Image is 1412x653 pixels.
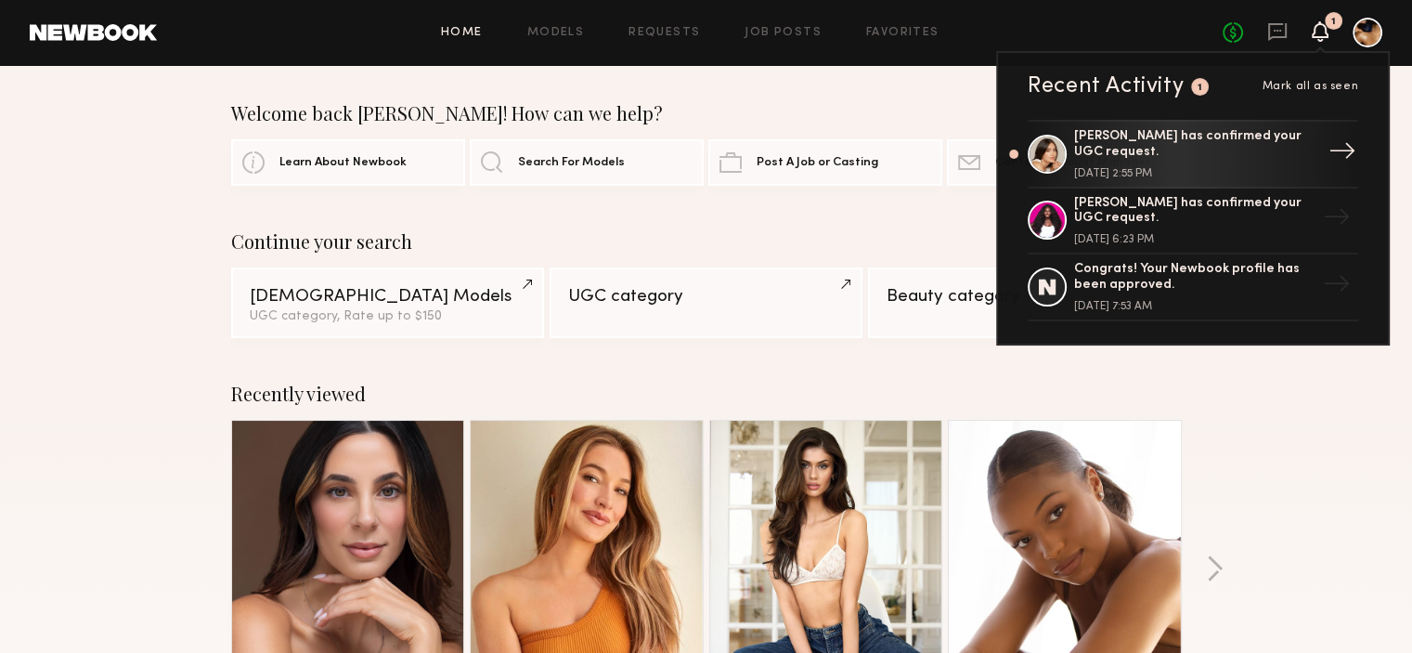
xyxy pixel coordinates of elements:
[568,288,844,306] div: UGC category
[231,268,544,338] a: [DEMOGRAPHIC_DATA] ModelsUGC category, Rate up to $150
[757,157,878,169] span: Post A Job or Casting
[231,102,1182,124] div: Welcome back [PERSON_NAME]! How can we help?
[470,139,704,186] a: Search For Models
[279,157,407,169] span: Learn About Newbook
[1315,263,1358,311] div: →
[1074,129,1315,161] div: [PERSON_NAME] has confirmed your UGC request.
[1074,168,1315,179] div: [DATE] 2:55 PM
[1028,120,1358,189] a: [PERSON_NAME] has confirmed your UGC request.[DATE] 2:55 PM→
[1028,189,1358,255] a: [PERSON_NAME] has confirmed your UGC request.[DATE] 6:23 PM→
[231,139,465,186] a: Learn About Newbook
[866,27,939,39] a: Favorites
[745,27,822,39] a: Job Posts
[868,268,1181,338] a: Beauty category
[1074,234,1315,245] div: [DATE] 6:23 PM
[550,268,862,338] a: UGC category
[1198,83,1203,93] div: 1
[1028,75,1184,98] div: Recent Activity
[527,27,584,39] a: Models
[1074,196,1315,228] div: [PERSON_NAME] has confirmed your UGC request.
[1331,17,1336,27] div: 1
[231,383,1182,405] div: Recently viewed
[231,230,1182,253] div: Continue your search
[250,310,525,323] div: UGC category, Rate up to $150
[628,27,700,39] a: Requests
[441,27,483,39] a: Home
[947,139,1181,186] a: Contact Account Manager
[1262,81,1358,92] span: Mark all as seen
[1315,196,1358,244] div: →
[518,157,625,169] span: Search For Models
[887,288,1162,306] div: Beauty category
[250,288,525,306] div: [DEMOGRAPHIC_DATA] Models
[1028,255,1358,321] a: Congrats! Your Newbook profile has been approved.[DATE] 7:53 AM→
[1074,301,1315,312] div: [DATE] 7:53 AM
[708,139,942,186] a: Post A Job or Casting
[1321,130,1364,178] div: →
[1074,262,1315,294] div: Congrats! Your Newbook profile has been approved.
